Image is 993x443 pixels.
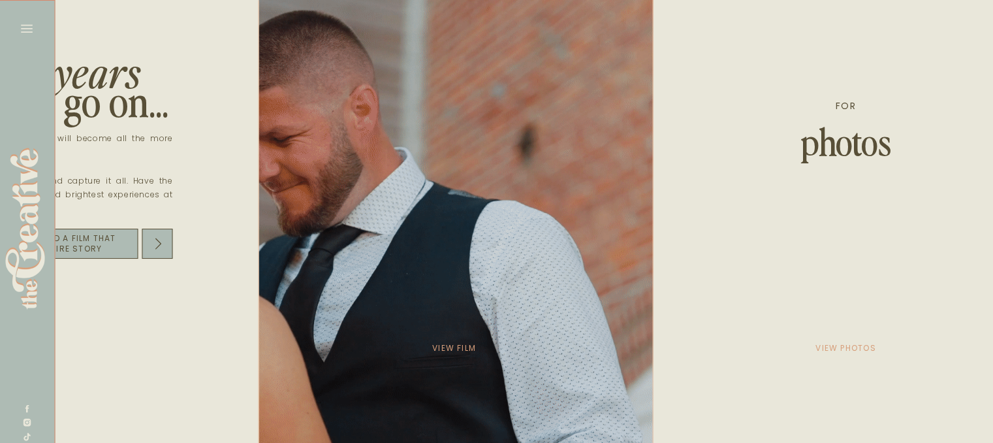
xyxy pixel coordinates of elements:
h2: go on... [63,75,172,128]
h2: years [41,48,151,94]
a: view photos [813,339,878,357]
a: view film [421,339,486,357]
